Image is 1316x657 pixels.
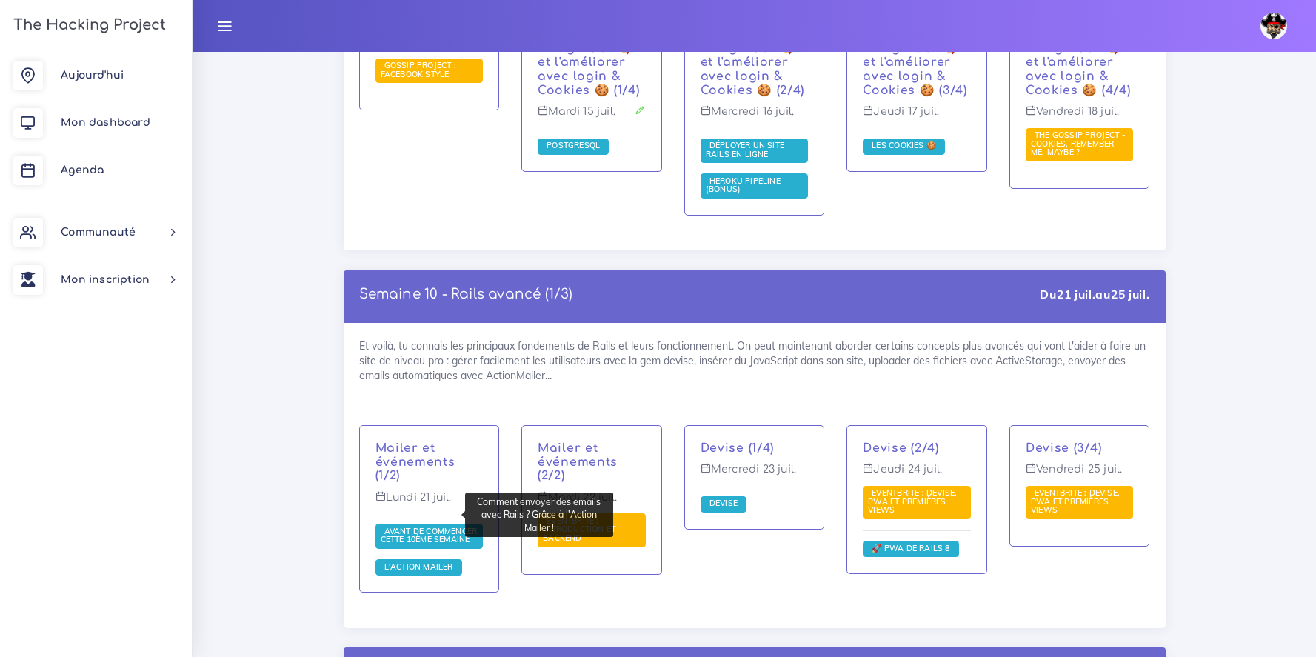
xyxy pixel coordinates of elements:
[863,441,938,455] a: Devise (2/4)
[61,227,136,238] span: Communauté
[538,441,618,483] a: Mailer et événements (2/2)
[381,561,457,572] a: L'Action Mailer
[868,543,953,553] a: 🚀 PWA de Rails 8
[381,60,456,79] span: Gossip Project : Facebook style
[375,491,484,515] p: Lundi 21 juil.
[61,70,124,81] span: Aujourd'hui
[1031,130,1126,157] span: The Gossip Project - Cookies, remember me, maybe ?
[381,61,456,80] a: Gossip Project : Facebook style
[701,441,774,455] a: Devise (1/4)
[359,287,573,301] a: Semaine 10 - Rails avancé (1/3)
[863,105,971,129] p: Jeudi 17 juil.
[706,176,781,196] a: Heroku Pipeline (Bonus)
[868,141,940,151] a: Les cookies 🍪
[701,463,809,487] p: Mercredi 23 juil.
[538,491,646,515] p: Mardi 22 juil.
[706,141,784,160] a: Déployer un site rails en ligne
[375,441,455,483] a: Mailer et événements (1/2)
[61,274,150,285] span: Mon inscription
[543,140,604,150] span: PostgreSQL
[1031,130,1126,158] a: The Gossip Project - Cookies, remember me, maybe ?
[701,105,809,129] p: Mercredi 16 juil.
[1026,105,1134,129] p: Vendredi 18 juil.
[1026,441,1101,455] a: Devise (3/4)
[381,527,478,546] a: Avant de commencer cette 10ème semaine
[868,488,957,516] a: Eventbrite : Devise, PWA et premières views
[868,487,957,515] span: Eventbrite : Devise, PWA et premières views
[706,176,781,195] span: Heroku Pipeline (Bonus)
[381,526,478,545] span: Avant de commencer cette 10ème semaine
[1026,463,1134,487] p: Vendredi 25 juil.
[61,164,104,176] span: Agenda
[706,498,741,508] span: Devise
[344,323,1166,628] div: Et voilà, tu connais les principaux fondements de Rails et leurs fonctionnement. On peut maintena...
[868,140,940,150] span: Les cookies 🍪
[538,105,646,129] p: Mardi 15 juil.
[863,463,971,487] p: Jeudi 24 juil.
[1040,286,1149,303] div: Du au
[9,17,166,33] h3: The Hacking Project
[706,140,784,159] span: Déployer un site rails en ligne
[1031,488,1120,516] a: Eventbrite : Devise, PWA et premières views
[1031,487,1120,515] span: Eventbrite : Devise, PWA et premières views
[1057,287,1096,301] strong: 21 juil.
[1111,287,1150,301] strong: 25 juil.
[706,498,741,509] a: Devise
[1260,13,1287,39] img: avatar
[465,493,613,537] div: Comment envoyer des emails avec Rails ? Grâce à l'Action Mailer !
[543,141,604,151] a: PostgreSQL
[61,117,150,128] span: Mon dashboard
